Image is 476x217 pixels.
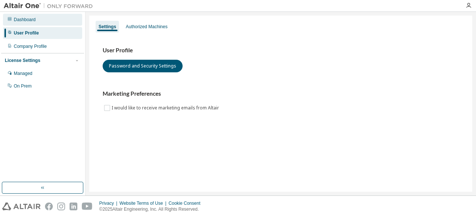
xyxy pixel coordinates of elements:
[57,203,65,210] img: instagram.svg
[103,47,459,54] h3: User Profile
[103,60,183,72] button: Password and Security Settings
[14,83,32,89] div: On Prem
[99,24,116,30] div: Settings
[112,103,221,112] label: I would like to receive marketing emails from Altair
[168,200,205,206] div: Cookie Consent
[103,90,459,98] h3: Marketing Preferences
[45,203,53,210] img: facebook.svg
[126,24,167,30] div: Authorized Machines
[119,200,168,206] div: Website Terms of Use
[14,17,36,23] div: Dashboard
[70,203,77,210] img: linkedin.svg
[2,203,41,210] img: altair_logo.svg
[5,57,40,63] div: License Settings
[14,30,39,36] div: User Profile
[14,43,47,49] div: Company Profile
[14,70,32,76] div: Managed
[99,200,119,206] div: Privacy
[82,203,93,210] img: youtube.svg
[4,2,97,10] img: Altair One
[99,206,205,213] p: © 2025 Altair Engineering, Inc. All Rights Reserved.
